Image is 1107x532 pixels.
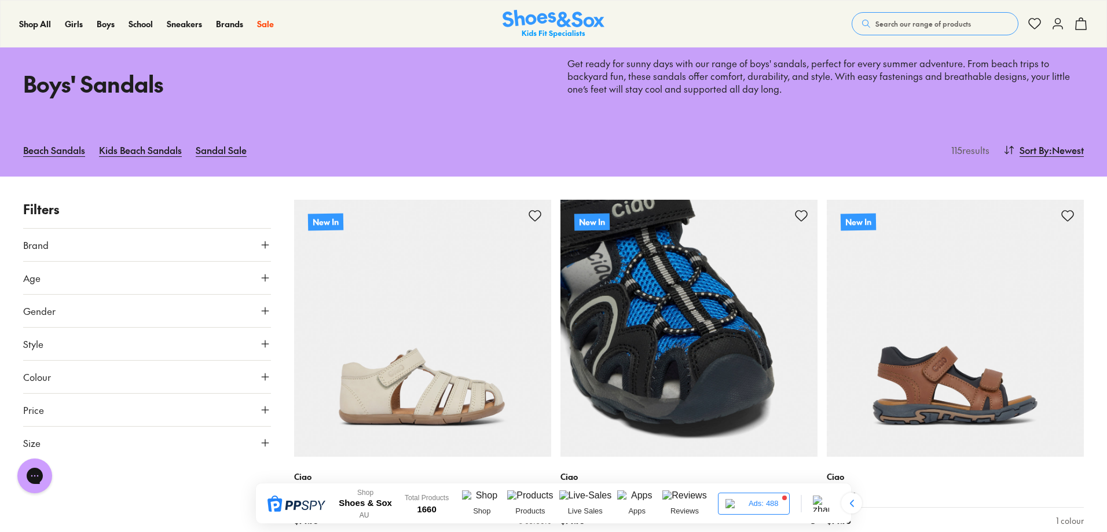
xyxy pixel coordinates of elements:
[560,200,818,457] a: New In
[23,304,56,318] span: Gender
[23,200,271,219] p: Filters
[1003,137,1084,163] button: Sort By:Newest
[23,361,271,393] button: Colour
[23,238,49,252] span: Brand
[216,18,243,30] a: Brands
[1020,143,1049,157] span: Sort By
[947,143,989,157] p: 115 results
[294,200,551,457] a: New In
[99,137,182,163] a: Kids Beach Sandals
[19,18,51,30] a: Shop All
[852,12,1018,35] button: Search our range of products
[257,18,274,30] a: Sale
[129,18,153,30] a: School
[827,200,1084,457] a: New In
[196,137,247,163] a: Sandal Sale
[23,370,51,384] span: Colour
[167,18,202,30] a: Sneakers
[875,19,971,29] span: Search our range of products
[841,213,876,230] p: New In
[23,137,85,163] a: Beach Sandals
[23,436,41,450] span: Size
[567,57,1084,96] p: Get ready for sunny days with our range of boys' sandals, perfect for every summer adventure. Fro...
[23,67,540,100] h1: Boys' Sandals
[1056,515,1084,527] div: 1 colour
[827,487,1084,500] a: Harlan
[23,295,271,327] button: Gender
[294,471,551,483] p: Ciao
[1049,143,1084,157] span: : Newest
[23,271,41,285] span: Age
[827,471,1084,483] p: Ciao
[560,471,818,483] p: Ciao
[23,337,43,351] span: Style
[23,328,271,360] button: Style
[23,394,271,426] button: Price
[23,403,44,417] span: Price
[503,10,604,38] img: SNS_Logo_Responsive.svg
[12,454,58,497] iframe: Gorgias live chat messenger
[97,18,115,30] a: Boys
[23,262,271,294] button: Age
[23,229,271,261] button: Brand
[574,212,610,232] p: New In
[308,213,343,230] p: New In
[65,18,83,30] a: Girls
[23,427,271,459] button: Size
[503,10,604,38] a: Shoes & Sox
